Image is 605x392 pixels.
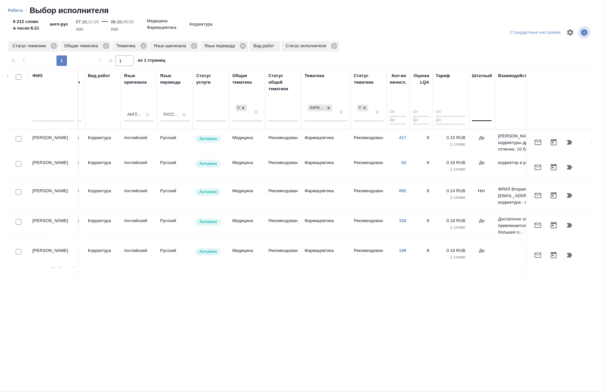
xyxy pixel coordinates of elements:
td: 9 [410,214,433,237]
p: Фармацевтика [305,159,347,166]
input: До [390,116,406,124]
div: Язык перевода [160,72,190,86]
button: Открыть календарь загрузки [546,188,562,203]
button: Отправить предложение о работе [530,134,546,150]
p: Фармацевтика [305,188,347,194]
button: Продолжить [562,217,577,233]
td: Рекомендован [351,244,387,267]
div: Язык оригинала [124,72,154,86]
td: [PERSON_NAME] [29,272,78,295]
input: От [436,108,465,116]
td: [PERSON_NAME] [29,184,78,207]
td: 8 [410,272,433,295]
td: [PERSON_NAME] [29,214,78,237]
div: Русский [163,112,179,117]
p: Фармацевтика [305,217,347,224]
div: Статус услуги [196,72,226,86]
p: 0.18 RUB [436,217,465,224]
div: Штатный [472,72,492,79]
td: 9 [410,156,433,179]
td: Медицина [229,214,265,237]
p: Корректура [88,159,118,166]
td: Русский [157,244,193,267]
div: Вид работ [88,72,110,79]
td: Русский [157,156,193,179]
a: 892 [399,188,406,193]
td: Русский [157,214,193,237]
td: Русский [157,272,193,295]
span: Настроить таблицу [562,25,578,40]
button: Отправить предложение о работе [530,159,546,175]
input: До [436,116,465,124]
td: Рекомендован [265,184,301,207]
p: Корректура [88,188,118,194]
p: Активен [199,160,217,167]
button: Продолжить [562,188,577,203]
p: 1 слово [436,254,465,260]
td: Нет [469,184,495,207]
input: Выбери исполнителей, чтобы отправить приглашение на работу [16,219,21,225]
a: 62 [401,160,406,165]
p: 08.10, [111,19,123,24]
div: Тематика [113,41,149,52]
td: Английский [121,244,157,267]
p: 6 212 слово [13,18,39,25]
a: 189 [399,248,406,253]
p: Активен [199,135,217,142]
td: Рекомендован [265,131,301,154]
button: Открыть календарь загрузки [546,134,562,150]
p: 1 слово [436,224,465,231]
td: Рекомендован [351,131,387,154]
td: Медицина [229,156,265,179]
td: Медицина [229,184,265,207]
td: Медицина [229,244,265,267]
td: Да [469,131,495,154]
nav: breadcrumb [8,5,597,16]
td: Да [469,214,495,237]
td: Рекомендован [265,244,301,267]
p: 21:00 [88,19,99,24]
td: Рекомендован [351,272,387,295]
div: Статус тематики [354,72,383,86]
div: Рекомендован [357,105,361,112]
td: 9 [410,131,433,154]
input: Выбери исполнителей, чтобы отправить приглашение на работу [16,161,21,167]
button: Открыть календарь загрузки [546,247,562,263]
p: Корректура [88,134,118,141]
td: 8 [410,244,433,267]
div: Английский [127,112,142,117]
p: Медицина [147,18,168,24]
p: Корректура [88,247,118,254]
td: Прямая загрузка (шаблонные документы) [49,239,85,272]
button: Открыть календарь загрузки [546,159,562,175]
td: [PERSON_NAME] [29,131,78,154]
div: Фармацевтика [308,105,325,112]
div: Тариф [436,72,450,79]
div: ФИО [32,72,43,79]
div: Статус общей тематики [269,72,298,92]
td: Нет [469,272,495,295]
p: Активен [199,248,217,255]
td: Медицина [229,272,265,295]
td: Английский [121,184,157,207]
input: До [413,116,429,124]
td: Рекомендован [265,214,301,237]
p: Активен [199,189,217,195]
input: Выбери исполнителей, чтобы отправить приглашение на работу [16,189,21,195]
td: Английский [121,131,157,154]
div: Язык оригинала [150,41,200,52]
div: Рекомендован [357,104,369,112]
p: Статус исполнителя [286,43,329,49]
a: 417 [399,135,406,140]
div: split button [508,28,562,38]
p: Фармацевтика [305,134,347,141]
p: 1 слово [436,166,465,173]
td: [PERSON_NAME] [29,244,78,267]
div: Тематика [305,72,324,79]
div: Медицина [236,105,240,112]
p: Корректура [88,217,118,224]
a: 326 [399,218,406,223]
li: ‹ [26,7,27,14]
input: Выбери исполнителей, чтобы отправить приглашение на работу [16,249,21,255]
td: Рекомендован [351,184,387,207]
